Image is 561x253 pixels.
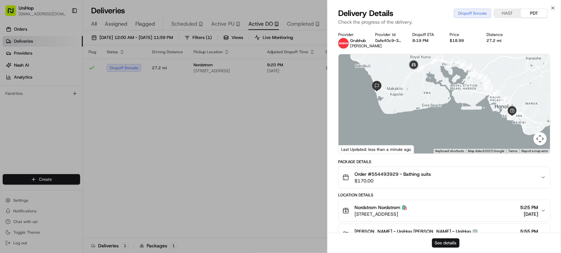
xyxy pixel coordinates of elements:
div: Provider Id [375,32,402,37]
span: [STREET_ADDRESS] [354,211,407,217]
button: HAST [494,9,521,18]
span: Map data ©2025 Google [468,149,504,153]
div: Dropoff ETA [412,32,439,37]
span: [DATE] [520,211,538,217]
a: Open this area in Google Maps (opens a new window) [340,145,362,153]
div: 📗 [7,132,12,137]
div: 8:19 PM [412,38,439,43]
button: Nordstrom Nordstrom 🛍️[STREET_ADDRESS]5:25 PM[DATE] [339,200,550,221]
span: Grubhub [350,38,366,43]
div: Distance [487,32,513,37]
div: Price [450,32,476,37]
button: Order #554493929 - Bathing suits$170.00 [339,167,550,188]
div: 28 [480,74,488,82]
img: 1736555255976-a54dd68f-1ca7-489b-9aae-adbdc363a1c4 [13,104,19,109]
div: We're available if you need us! [30,71,91,76]
span: [PERSON_NAME] - UniHop [PERSON_NAME] - UniHop 🏢 [354,228,478,235]
a: 📗Knowledge Base [4,128,54,140]
span: 5:55 PM [520,228,538,235]
a: Terms (opens in new tab) [508,149,517,153]
button: PDT [521,9,547,18]
span: Nordstrom Nordstrom 🛍️ [354,204,407,211]
p: Check the progress of the delivery. [338,19,550,25]
div: 36 [430,57,438,64]
div: 32 [465,63,472,71]
div: 35 [446,60,453,68]
img: 1736555255976-a54dd68f-1ca7-489b-9aae-adbdc363a1c4 [7,64,19,76]
div: Location Details [338,192,550,198]
button: Map camera controls [533,132,547,145]
img: 5e692f75ce7d37001a5d71f1 [338,38,349,49]
div: 37 [417,65,424,72]
a: Powered byPylon [47,147,80,152]
div: 29 [476,72,484,80]
span: API Documentation [63,131,107,138]
img: 8016278978528_b943e370aa5ada12b00a_72.png [14,64,26,76]
img: Brigitte Vinadas [7,97,17,108]
button: Keyboard shortcuts [435,149,464,153]
a: 💻API Documentation [54,128,109,140]
div: 20 [508,106,515,113]
span: Knowledge Base [13,131,51,138]
span: [DATE] [59,104,72,109]
p: Welcome 👋 [7,27,121,38]
span: $170.00 [354,177,431,184]
div: 22 [491,89,498,97]
span: Pylon [66,147,80,152]
div: Last Updated: less than a minute ago [339,145,414,153]
div: Provider [338,32,365,37]
span: • [55,104,58,109]
div: 💻 [56,132,62,137]
a: Report a map error [521,149,548,153]
div: 31 [469,68,476,75]
div: Start new chat [30,64,109,71]
button: See all [103,86,121,94]
button: Start new chat [113,66,121,74]
button: [PERSON_NAME] - UniHop [PERSON_NAME] - UniHop 🏢5:55 PM [339,224,550,245]
div: Past conversations [7,87,45,92]
span: Order #554493929 - Bathing suits [354,171,431,177]
div: 27 [482,78,489,86]
span: 5:25 PM [520,204,538,211]
span: [PERSON_NAME] [21,104,54,109]
span: [PERSON_NAME] [350,43,382,49]
span: Delivery Details [338,8,393,19]
div: 34 [453,60,460,67]
div: 27.2 mi [487,38,513,43]
img: Google [340,145,362,153]
div: 21 [499,96,507,103]
button: See details [432,238,460,248]
div: $18.99 [450,38,476,43]
div: 33 [459,61,466,68]
div: Package Details [338,159,550,164]
img: Nash [7,7,20,20]
input: Clear [17,43,110,50]
button: 0afe40c9-394b-5c9f-a696-a871ddcffa34 [375,38,402,43]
